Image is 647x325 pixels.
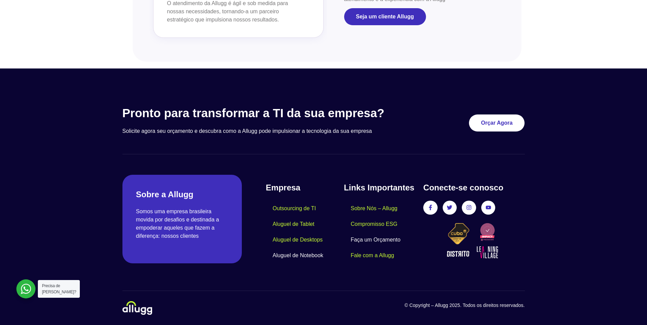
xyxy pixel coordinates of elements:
[469,114,525,131] a: Orçar Agora
[344,182,416,194] h4: Links Importantes
[266,216,321,232] a: Aluguel de Tablet
[423,182,525,194] h4: Conecte-se conosco
[122,127,416,135] p: Solicite agora seu orçamento e descubra como a Allugg pode impulsionar a tecnologia da sua empresa
[130,112,170,118] span: Tempo de Locação
[356,14,414,19] span: Seja um cliente Allugg
[130,29,172,34] span: Número de telefone
[266,201,344,263] nav: Menu
[136,207,229,240] p: Somos uma empresa brasileira movida por desafios e destinada a empoderar aqueles que fazem a dife...
[344,232,407,248] a: Faça um Orçamento
[42,283,76,294] span: Precisa de [PERSON_NAME]?
[481,120,513,126] span: Orçar Agora
[130,57,143,62] span: Cargo
[344,8,426,25] a: Seja um cliente Allugg
[266,182,344,194] h4: Empresa
[122,301,152,315] img: locacao-de-equipamentos-allugg-logo
[266,248,330,263] a: Aluguel de Notebook
[324,302,525,309] p: © Copyright – Allugg 2025. Todos os direitos reservados.
[344,248,401,263] a: Fale com a Allugg
[344,216,404,232] a: Compromisso ESG
[130,84,166,90] span: Tipo de Empresa
[136,188,229,201] h2: Sobre a Allugg
[344,201,404,216] a: Sobre Nós – Allugg
[130,1,155,6] span: Sobrenome
[122,106,416,120] h3: Pronto para transformar a TI da sua empresa?
[344,201,416,263] nav: Menu
[266,201,323,216] a: Outsourcing de TI
[266,232,329,248] a: Aluguel de Desktops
